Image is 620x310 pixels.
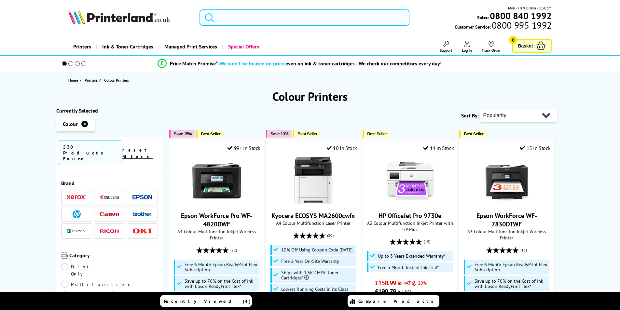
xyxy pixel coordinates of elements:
[509,36,517,44] span: 0
[132,195,152,200] img: Epson
[132,227,152,235] a: OKI
[174,131,192,136] span: Save 15%
[73,210,81,218] img: HP
[271,211,355,220] a: Kyocera ECOSYS MA2600cwfx
[85,77,99,84] a: Printers
[69,252,158,260] span: Category
[68,38,96,55] a: Printers
[63,121,78,127] span: Colour
[68,10,170,24] img: Printerland Logo
[462,41,472,53] a: Log In
[96,38,158,55] a: Ink & Toner Cartridges
[196,130,224,138] button: Best Seller
[61,180,158,186] span: Brand
[375,287,396,296] span: £190.79
[297,131,317,136] span: Best Seller
[68,10,192,25] a: Printerland Logo
[491,22,552,28] span: 0800 995 1992
[440,41,452,53] a: Support
[181,211,252,228] a: Epson WorkForce Pro WF-4820DWF
[440,48,452,53] span: Support
[67,210,86,218] a: HP
[281,259,339,264] span: Free 2 Year On-Site Warranty
[520,244,527,256] span: (15)
[358,298,437,304] span: Compare Products
[85,77,98,84] span: Printers
[289,156,338,205] img: Kyocera ECOSYS MA2600cwfx
[160,295,252,307] a: Recently Viewed (4)
[477,14,489,20] span: Sales:
[281,287,348,292] span: Lowest Running Costs in its Class
[100,210,119,218] a: Canon
[132,210,152,218] a: Brother
[489,13,552,19] a: 0800 840 1992
[222,38,264,55] a: Special Offers
[490,10,552,22] b: 0800 840 1992
[348,295,439,307] a: Compare Products
[464,131,484,136] span: Best Seller
[164,298,251,304] span: Recently Viewed (4)
[192,200,241,206] a: Epson WorkForce Pro WF-4820DWF
[459,130,487,138] button: Best Seller
[423,145,454,151] div: 14 In Stock
[269,220,357,226] span: A4 Colour Multifunction Laser Printer
[67,227,86,235] a: Lexmark
[366,220,454,232] span: A3 Colour Multifunction Inkjet Printer with HP Plus
[398,288,412,294] span: inc VAT
[53,58,547,69] li: modal_Promise
[386,200,434,206] a: HP OfficeJet Pro 9730e
[170,60,218,67] span: Price Match Promise*
[100,193,119,201] a: Kyocera
[230,244,237,256] span: (22)
[185,278,258,289] span: Save up to 70% on the Cost of Ink with Epson ReadyPrint Flex*
[482,41,501,53] a: Track Order
[289,200,338,206] a: Kyocera ECOSYS MA2600cwfx
[367,131,387,136] span: Best Seller
[461,112,479,119] span: Sort By:
[512,39,552,53] a: Basket 0
[462,48,472,53] span: Log In
[293,130,321,138] button: Best Seller
[109,291,158,305] a: Wide Format
[270,131,288,136] span: Save 13%
[67,195,86,199] img: Xerox
[67,229,86,233] img: Lexmark
[61,291,110,305] a: Mobile
[327,229,334,242] span: (20)
[158,38,222,55] a: Managed Print Services
[104,78,129,83] span: Colour Printers
[281,247,352,252] span: 10% Off Using Coupon Code [DATE]
[424,236,430,248] span: (19)
[173,228,260,241] span: A4 Colour Multifunction Inkjet Wireless Printer
[132,193,152,201] a: Epson
[132,212,152,216] img: Brother
[520,145,550,151] div: 15 In Stock
[508,5,552,11] span: Mon - Fri 9:00am - 5:30pm
[455,22,552,30] span: Customer Service:
[463,228,550,241] span: A3 Colour Multifunction Inkjet Wireless Printer
[61,252,68,259] img: Category
[61,263,110,277] a: Print Only
[518,41,533,50] span: Basket
[378,253,446,259] span: Up to 3 Years Extended Warranty*
[58,141,123,165] span: 530 Products Found
[220,60,285,67] span: We won’t be beaten on price,
[100,195,119,200] img: Kyocera
[102,38,153,55] span: Ink & Toner Cartridges
[363,130,390,138] button: Best Seller
[122,147,153,159] a: reset filters
[375,279,396,287] span: £158.99
[379,211,441,220] a: HP OfficeJet Pro 9730e
[100,229,119,233] img: Ricoh
[100,212,119,216] img: Canon
[67,193,86,201] a: Xerox
[56,89,564,104] h1: Colour Printers
[398,280,427,286] span: ex VAT @ 20%
[326,145,357,151] div: 10 In Stock
[61,281,132,288] a: Multifunction
[475,262,548,272] span: Free 6 Month Epson ReadyPrint Flex Subscription
[266,130,292,138] button: Save 13%
[201,131,221,136] span: Best Seller
[482,200,531,206] a: Epson WorkForce WF-7830DTWF
[227,145,260,151] div: 99+ In Stock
